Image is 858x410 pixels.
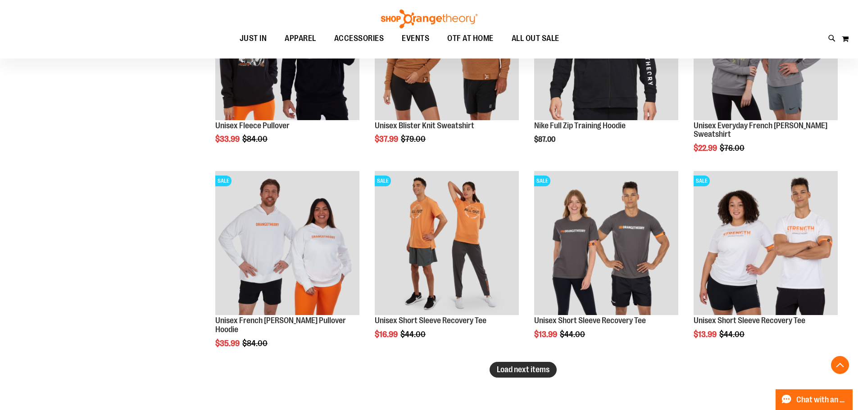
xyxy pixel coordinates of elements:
[534,171,678,315] img: Product image for Unisex Short Sleeve Recovery Tee
[776,389,853,410] button: Chat with an Expert
[694,171,838,315] img: Product image for Unisex Short Sleeve Recovery Tee
[694,144,718,153] span: $22.99
[215,121,290,130] a: Unisex Fleece Pullover
[375,121,474,130] a: Unisex Blister Knit Sweatshirt
[720,144,746,153] span: $76.00
[211,167,364,370] div: product
[694,176,710,186] span: SALE
[534,330,558,339] span: $13.99
[334,28,384,49] span: ACCESSORIES
[215,176,232,186] span: SALE
[215,339,241,348] span: $35.99
[694,330,718,339] span: $13.99
[831,356,849,374] button: Back To Top
[400,330,427,339] span: $44.00
[497,365,549,374] span: Load next items
[560,330,586,339] span: $44.00
[215,171,359,316] a: Product image for Unisex French Terry Pullover HoodieSALE
[530,167,683,362] div: product
[375,330,399,339] span: $16.99
[402,28,429,49] span: EVENTS
[694,316,805,325] a: Unisex Short Sleeve Recovery Tee
[370,167,523,362] div: product
[375,176,391,186] span: SALE
[534,176,550,186] span: SALE
[380,9,479,28] img: Shop Orangetheory
[401,135,427,144] span: $79.00
[375,135,399,144] span: $37.99
[534,135,557,144] span: $87.00
[490,362,557,378] button: Load next items
[689,167,842,362] div: product
[796,396,847,404] span: Chat with an Expert
[694,171,838,316] a: Product image for Unisex Short Sleeve Recovery TeeSALE
[534,171,678,316] a: Product image for Unisex Short Sleeve Recovery TeeSALE
[375,316,486,325] a: Unisex Short Sleeve Recovery Tee
[719,330,746,339] span: $44.00
[375,171,519,316] a: Unisex Short Sleeve Recovery Tee primary imageSALE
[534,316,646,325] a: Unisex Short Sleeve Recovery Tee
[215,171,359,315] img: Product image for Unisex French Terry Pullover Hoodie
[240,28,267,49] span: JUST IN
[215,316,346,334] a: Unisex French [PERSON_NAME] Pullover Hoodie
[285,28,316,49] span: APPAREL
[447,28,494,49] span: OTF AT HOME
[242,135,269,144] span: $84.00
[694,121,827,139] a: Unisex Everyday French [PERSON_NAME] Sweatshirt
[215,135,241,144] span: $33.99
[534,121,626,130] a: Nike Full Zip Training Hoodie
[512,28,559,49] span: ALL OUT SALE
[375,171,519,315] img: Unisex Short Sleeve Recovery Tee primary image
[242,339,269,348] span: $84.00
